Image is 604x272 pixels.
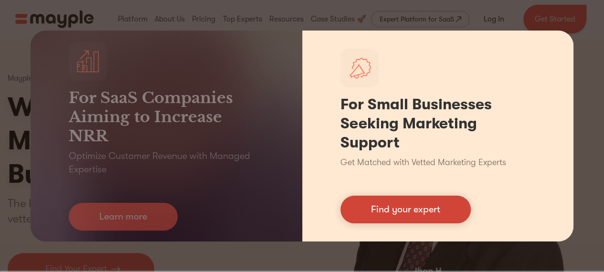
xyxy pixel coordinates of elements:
h1: For Small Businesses Seeking Marketing Support [340,95,536,152]
span: Upgrade [4,11,28,19]
p: Get Matched with Vetted Marketing Experts [340,156,506,169]
p: Optimize Customer Revenue with Managed Expertise [69,149,264,176]
a: Learn more [69,203,178,230]
h3: For SaaS Companies Aiming to Increase NRR [69,88,264,146]
a: Find your expert [340,196,471,223]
